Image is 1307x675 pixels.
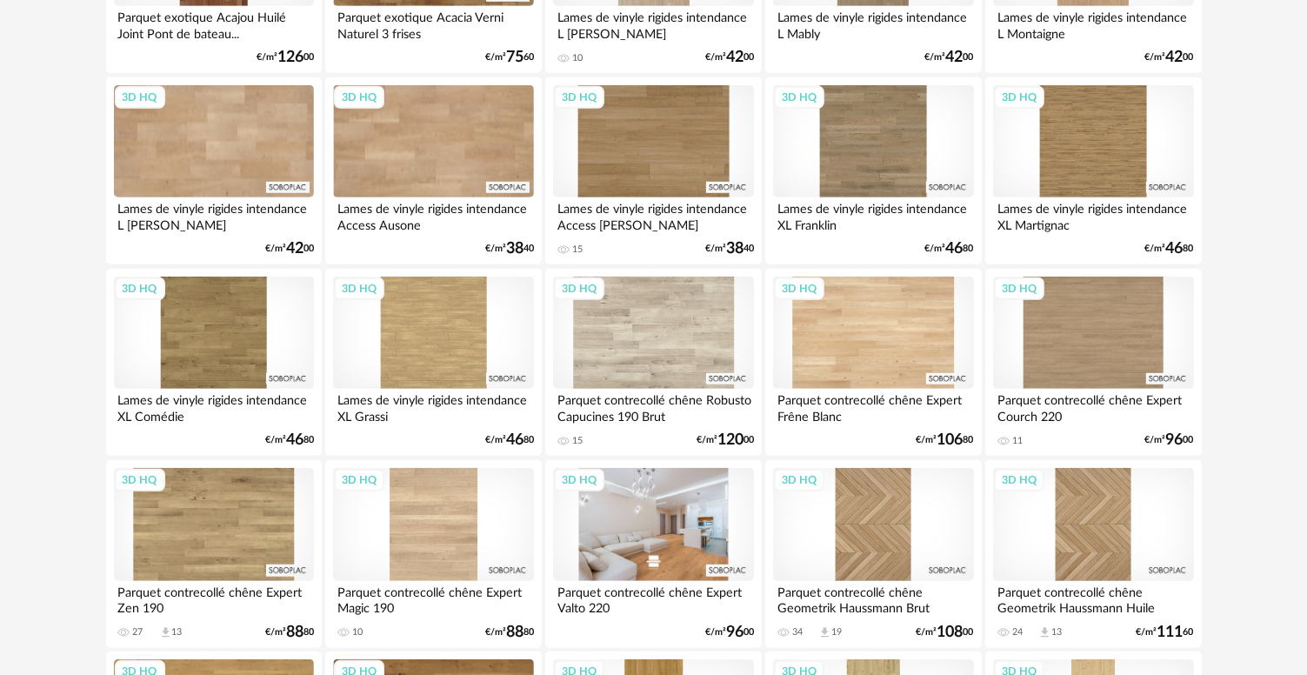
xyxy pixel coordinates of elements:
div: €/m² 00 [917,626,974,638]
span: 42 [726,51,744,63]
div: €/m² 00 [1145,434,1194,446]
a: 3D HQ Lames de vinyle rigides intendance XL Franklin €/m²4680 [765,77,981,265]
div: 15 [572,435,583,447]
div: Parquet contrecollé chêne Expert Courch 220 [993,389,1193,424]
span: 46 [946,243,964,255]
div: Lames de vinyle rigides intendance XL Martignac [993,197,1193,232]
div: 3D HQ [334,277,384,300]
a: 3D HQ Parquet contrecollé chêne Geometrik Haussmann Brut 34 Download icon 19 €/m²10800 [765,460,981,648]
div: 13 [172,626,183,638]
a: 3D HQ Parquet contrecollé chêne Expert Courch 220 11 €/m²9600 [985,269,1201,457]
div: 13 [1051,626,1062,638]
div: €/m² 60 [1137,626,1194,638]
div: Lames de vinyle rigides intendance XL Comédie [114,389,314,424]
div: Lames de vinyle rigides intendance L Mably [773,6,973,41]
div: 19 [831,626,842,638]
div: Parquet contrecollé chêne Expert Frêne Blanc [GEOGRAPHIC_DATA] [773,389,973,424]
div: 3D HQ [115,469,165,491]
div: Parquet exotique Acajou Huilé Joint Pont de bateau... [114,6,314,41]
div: €/m² 00 [925,51,974,63]
div: €/m² 80 [925,243,974,255]
span: 96 [1166,434,1184,446]
a: 3D HQ Lames de vinyle rigides intendance Access Ausone €/m²3840 [325,77,541,265]
div: 3D HQ [115,277,165,300]
div: €/m² 80 [917,434,974,446]
div: Lames de vinyle rigides intendance L [PERSON_NAME] [114,197,314,232]
a: 3D HQ Parquet contrecollé chêne Expert Magic 190 10 €/m²8880 [325,460,541,648]
div: Parquet contrecollé chêne Geometrik Haussmann Brut [773,581,973,616]
div: Parquet contrecollé chêne Robusto Capucines 190 Brut [553,389,753,424]
a: 3D HQ Lames de vinyle rigides intendance XL Martignac €/m²4680 [985,77,1201,265]
div: 24 [1012,626,1023,638]
span: 88 [286,626,303,638]
div: 3D HQ [115,86,165,109]
a: 3D HQ Lames de vinyle rigides intendance XL Comédie €/m²4680 [106,269,322,457]
div: Parquet contrecollé chêne Expert Zen 190 [114,581,314,616]
div: €/m² 40 [485,243,534,255]
div: 3D HQ [554,469,604,491]
div: 3D HQ [774,86,824,109]
span: 42 [946,51,964,63]
div: 3D HQ [334,86,384,109]
div: €/m² 00 [1145,51,1194,63]
div: 10 [572,52,583,64]
div: €/m² 00 [697,434,754,446]
a: 3D HQ Lames de vinyle rigides intendance Access [PERSON_NAME] 15 €/m²3840 [545,77,761,265]
div: Lames de vinyle rigides intendance XL Franklin [773,197,973,232]
div: Parquet contrecollé chêne Geometrik Haussmann Huile [993,581,1193,616]
div: 3D HQ [334,469,384,491]
div: 34 [792,626,803,638]
div: €/m² 60 [485,51,534,63]
span: 38 [506,243,523,255]
div: €/m² 80 [485,434,534,446]
a: 3D HQ Parquet contrecollé chêne Robusto Capucines 190 Brut 15 €/m²12000 [545,269,761,457]
span: 38 [726,243,744,255]
div: Lames de vinyle rigides intendance L [PERSON_NAME] [553,6,753,41]
div: €/m² 00 [705,626,754,638]
div: 11 [1012,435,1023,447]
span: 75 [506,51,523,63]
span: 88 [506,626,523,638]
span: 106 [937,434,964,446]
span: 126 [277,51,303,63]
div: €/m² 00 [265,243,314,255]
div: Lames de vinyle rigides intendance XL Grassi [333,389,533,424]
div: €/m² 00 [257,51,314,63]
span: 120 [717,434,744,446]
div: €/m² 80 [265,626,314,638]
span: 108 [937,626,964,638]
span: 46 [286,434,303,446]
span: Download icon [1038,626,1051,639]
span: Download icon [818,626,831,639]
a: 3D HQ Lames de vinyle rigides intendance L [PERSON_NAME] €/m²4200 [106,77,322,265]
div: 3D HQ [994,86,1044,109]
a: 3D HQ Parquet contrecollé chêne Expert Valto 220 €/m²9600 [545,460,761,648]
a: 3D HQ Parquet contrecollé chêne Geometrik Haussmann Huile 24 Download icon 13 €/m²11160 [985,460,1201,648]
span: 46 [506,434,523,446]
span: 42 [286,243,303,255]
div: €/m² 80 [1145,243,1194,255]
div: 3D HQ [994,469,1044,491]
div: 10 [352,626,363,638]
div: Parquet contrecollé chêne Expert Valto 220 [553,581,753,616]
div: 3D HQ [994,277,1044,300]
div: Lames de vinyle rigides intendance Access Ausone [333,197,533,232]
a: 3D HQ Lames de vinyle rigides intendance XL Grassi €/m²4680 [325,269,541,457]
div: 15 [572,244,583,256]
div: €/m² 00 [705,51,754,63]
div: €/m² 80 [485,626,534,638]
div: Parquet exotique Acacia Verni Naturel 3 frises [333,6,533,41]
div: €/m² 40 [705,243,754,255]
div: 3D HQ [774,277,824,300]
div: Lames de vinyle rigides intendance Access [PERSON_NAME] [553,197,753,232]
div: 3D HQ [554,277,604,300]
a: 3D HQ Parquet contrecollé chêne Expert Zen 190 27 Download icon 13 €/m²8880 [106,460,322,648]
span: 111 [1157,626,1184,638]
div: 27 [133,626,143,638]
span: 46 [1166,243,1184,255]
div: €/m² 80 [265,434,314,446]
div: Parquet contrecollé chêne Expert Magic 190 [333,581,533,616]
span: Download icon [159,626,172,639]
a: 3D HQ Parquet contrecollé chêne Expert Frêne Blanc [GEOGRAPHIC_DATA] €/m²10680 [765,269,981,457]
span: 42 [1166,51,1184,63]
